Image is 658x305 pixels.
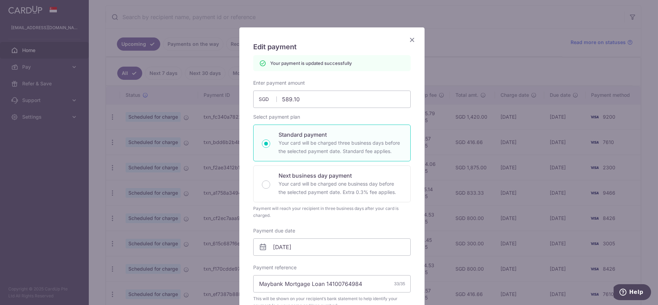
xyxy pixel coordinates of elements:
label: Enter payment amount [253,79,305,86]
p: Standard payment [279,130,402,139]
input: DD / MM / YYYY [253,238,411,256]
div: Payment will reach your recipient in three business days after your card is charged. [253,205,411,219]
label: Payment reference [253,264,297,271]
p: Your card will be charged three business days before the selected payment date. Standard fee appl... [279,139,402,155]
label: Payment due date [253,227,295,234]
p: Your card will be charged one business day before the selected payment date. Extra 0.3% fee applies. [279,180,402,196]
iframe: Opens a widget where you can find more information [614,284,651,302]
input: 0.00 [253,91,411,108]
button: Close [408,36,416,44]
p: Your payment is updated successfully [270,60,352,67]
span: SGD [259,96,277,103]
h5: Edit payment [253,41,411,52]
label: Select payment plan [253,113,300,120]
div: 33/35 [394,280,405,287]
p: Next business day payment [279,171,402,180]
